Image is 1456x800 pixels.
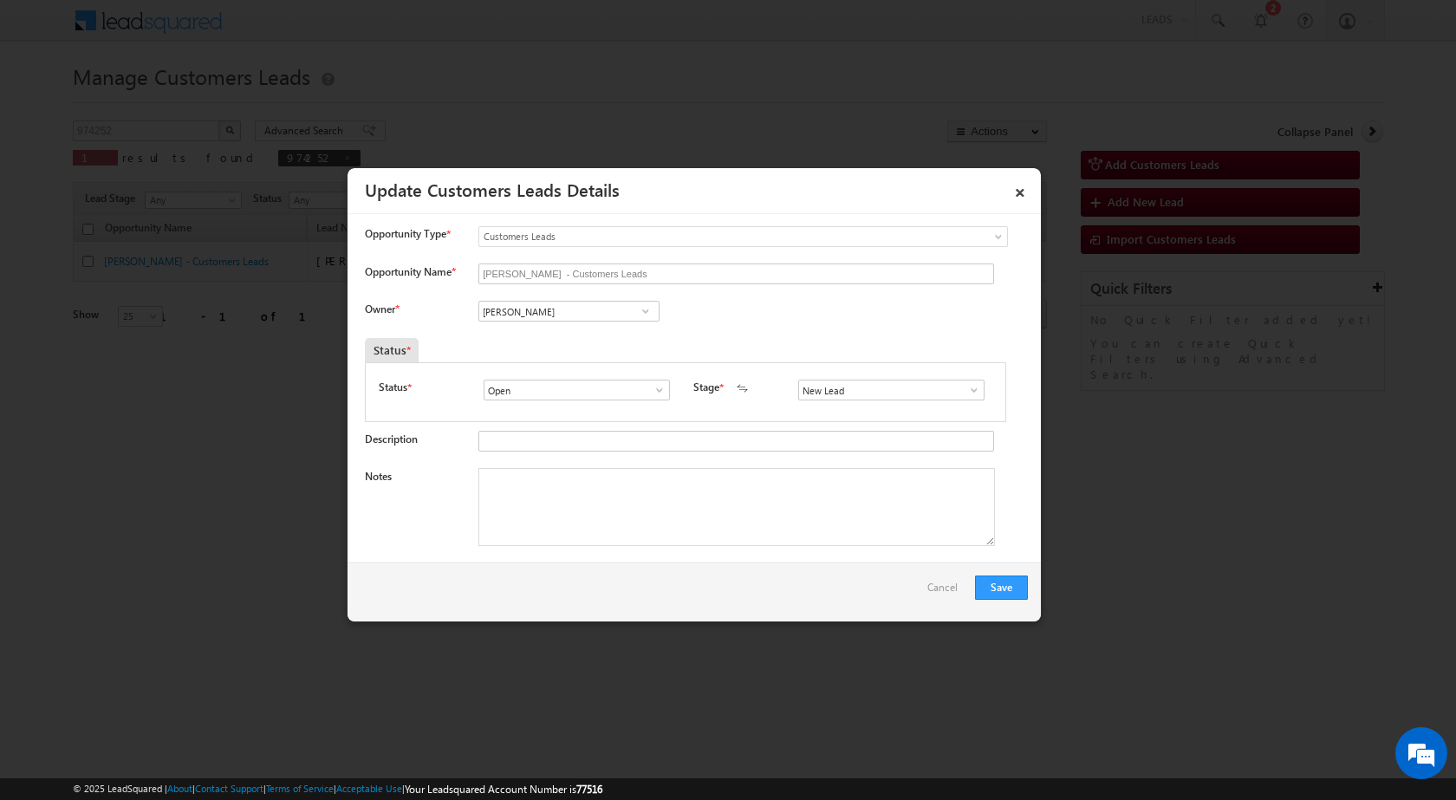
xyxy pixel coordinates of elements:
[644,381,666,399] a: Show All Items
[365,177,620,201] a: Update Customers Leads Details
[167,783,192,794] a: About
[365,302,399,315] label: Owner
[336,783,402,794] a: Acceptable Use
[484,380,670,400] input: Type to Search
[478,301,660,322] input: Type to Search
[365,226,446,242] span: Opportunity Type
[798,380,985,400] input: Type to Search
[73,781,602,797] span: © 2025 LeadSquared | | | | |
[23,160,316,519] textarea: Type your message and hit 'Enter'
[284,9,326,50] div: Minimize live chat window
[365,265,455,278] label: Opportunity Name
[478,226,1008,247] a: Customers Leads
[365,338,419,362] div: Status
[975,576,1028,600] button: Save
[479,229,937,244] span: Customers Leads
[405,783,602,796] span: Your Leadsquared Account Number is
[959,381,980,399] a: Show All Items
[693,380,719,395] label: Stage
[927,576,966,608] a: Cancel
[29,91,73,114] img: d_60004797649_company_0_60004797649
[1005,174,1035,205] a: ×
[266,783,334,794] a: Terms of Service
[576,783,602,796] span: 77516
[195,783,263,794] a: Contact Support
[365,470,392,483] label: Notes
[236,534,315,557] em: Start Chat
[634,302,656,320] a: Show All Items
[365,433,418,446] label: Description
[90,91,291,114] div: Chat with us now
[379,380,407,395] label: Status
